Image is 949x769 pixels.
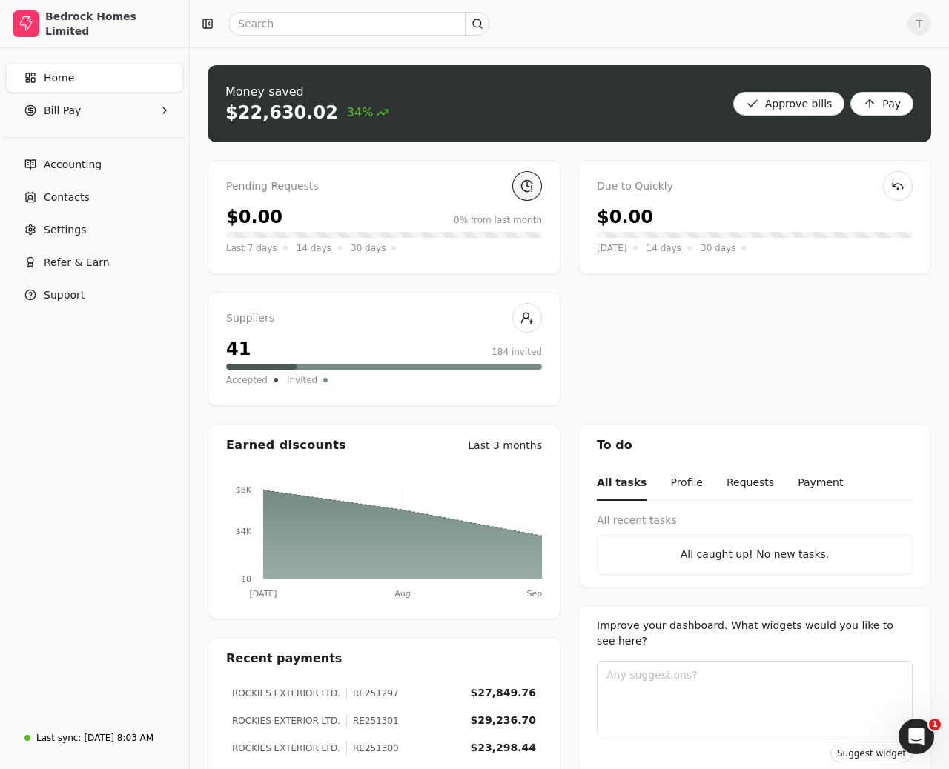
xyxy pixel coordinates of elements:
button: All tasks [597,466,647,501]
tspan: $0 [241,574,251,584]
span: 30 days [701,241,735,256]
span: Home [44,70,74,86]
span: Support [44,287,85,303]
div: Improve your dashboard. What widgets would you like to see here? [597,618,913,649]
button: Payment [798,466,843,501]
span: Invited [287,373,317,387]
a: Home [6,63,183,93]
div: ROCKIES EXTERIOR LTD. [232,742,340,755]
tspan: Aug [394,589,410,599]
div: RE251300 [346,742,399,755]
div: 0% from last month [454,213,542,227]
span: Refer & Earn [44,255,110,270]
button: Refer & Earn [6,247,183,277]
div: 184 invited [492,345,542,359]
span: 14 days [647,241,681,256]
button: T [907,12,931,36]
div: To do [579,425,930,466]
button: Pay [850,92,913,116]
tspan: Sep [527,589,543,599]
span: Bill Pay [44,103,81,119]
div: RE251297 [346,687,399,700]
tspan: $8K [236,485,252,495]
a: Accounting [6,150,183,179]
span: Accounting [44,157,102,173]
span: 34% [347,104,390,121]
iframe: Intercom live chat [899,719,934,754]
div: Earned discounts [226,436,346,454]
span: 14 days [297,241,331,256]
tspan: [DATE] [249,589,277,599]
div: $23,298.44 [470,740,536,756]
div: All recent tasks [597,513,913,528]
span: Contacts [44,190,90,205]
a: Contacts [6,182,183,212]
span: [DATE] [597,241,627,256]
span: 1 [929,719,941,730]
button: Profile [670,466,703,501]
div: Pending Requests [226,179,542,195]
div: ROCKIES EXTERIOR LTD. [232,687,340,700]
div: Suppliers [226,310,542,327]
button: Requests [727,466,774,501]
div: Last sync: [36,731,81,745]
span: Last 7 days [226,241,277,256]
div: Recent payments [208,638,560,679]
div: $29,236.70 [470,713,536,728]
div: Last 3 months [468,438,542,453]
button: Suggest widget [830,745,913,762]
a: Last sync:[DATE] 8:03 AM [6,725,183,751]
div: $0.00 [226,204,282,230]
div: $0.00 [597,204,653,230]
button: Approve bills [733,92,845,116]
span: Settings [44,222,86,238]
div: All caught up! No new tasks. [609,547,900,562]
div: 41 [226,336,251,362]
div: RE251301 [346,714,399,728]
div: Money saved [225,83,389,101]
tspan: $4K [236,527,252,536]
div: $27,849.76 [470,685,536,701]
a: Settings [6,215,183,244]
div: $22,630.02 [225,101,338,124]
div: ROCKIES EXTERIOR LTD. [232,714,340,728]
button: Support [6,280,183,310]
div: Due to Quickly [597,179,913,195]
div: Bedrock Homes Limited [45,9,176,39]
span: Accepted [226,373,268,387]
span: 30 days [351,241,386,256]
input: Search [228,12,489,36]
button: Bill Pay [6,96,183,125]
div: [DATE] 8:03 AM [84,731,153,745]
